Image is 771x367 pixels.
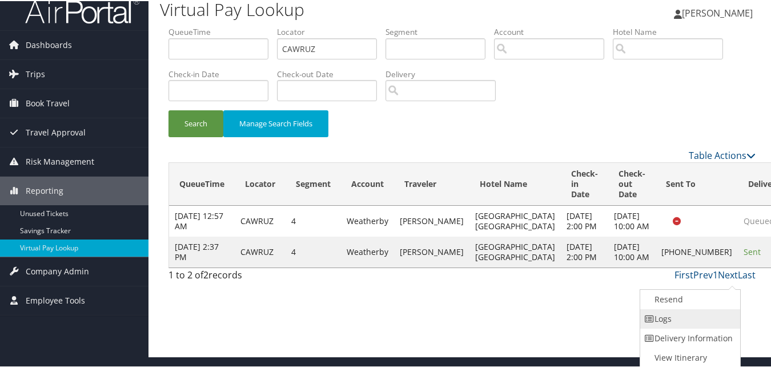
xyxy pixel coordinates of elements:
[26,146,94,175] span: Risk Management
[613,25,732,37] label: Hotel Name
[235,236,286,266] td: CAWRUZ
[26,59,45,87] span: Trips
[26,88,70,117] span: Book Travel
[469,236,561,266] td: [GEOGRAPHIC_DATA] [GEOGRAPHIC_DATA]
[26,175,63,204] span: Reporting
[738,268,756,280] a: Last
[674,268,693,280] a: First
[385,25,494,37] label: Segment
[286,205,341,236] td: 4
[561,205,608,236] td: [DATE] 2:00 PM
[341,162,394,205] th: Account: activate to sort column ascending
[394,162,469,205] th: Traveler: activate to sort column ascending
[608,205,656,236] td: [DATE] 10:00 AM
[385,67,504,79] label: Delivery
[656,162,738,205] th: Sent To: activate to sort column ascending
[169,236,235,266] td: [DATE] 2:37 PM
[203,268,208,280] span: 2
[169,205,235,236] td: [DATE] 12:57 AM
[561,162,608,205] th: Check-in Date: activate to sort column ascending
[341,205,394,236] td: Weatherby
[168,67,277,79] label: Check-in Date
[277,67,385,79] label: Check-out Date
[223,109,328,136] button: Manage Search Fields
[718,268,738,280] a: Next
[394,205,469,236] td: [PERSON_NAME]
[394,236,469,266] td: [PERSON_NAME]
[26,30,72,58] span: Dashboards
[561,236,608,266] td: [DATE] 2:00 PM
[168,267,303,286] div: 1 to 2 of records
[608,162,656,205] th: Check-out Date: activate to sort column ascending
[277,25,385,37] label: Locator
[469,205,561,236] td: [GEOGRAPHIC_DATA] [GEOGRAPHIC_DATA]
[26,256,89,285] span: Company Admin
[744,245,761,256] span: Sent
[235,162,286,205] th: Locator: activate to sort column ascending
[682,6,753,18] span: [PERSON_NAME]
[640,308,738,328] a: Logs
[640,328,738,347] a: Delivery Information
[286,236,341,266] td: 4
[341,236,394,266] td: Weatherby
[693,268,713,280] a: Prev
[168,109,223,136] button: Search
[169,162,235,205] th: QueueTime: activate to sort column ascending
[689,148,756,161] a: Table Actions
[494,25,613,37] label: Account
[656,236,738,266] td: [PHONE_NUMBER]
[235,205,286,236] td: CAWRUZ
[469,162,561,205] th: Hotel Name: activate to sort column ascending
[286,162,341,205] th: Segment: activate to sort column ascending
[608,236,656,266] td: [DATE] 10:00 AM
[640,347,738,366] a: View Itinerary
[640,289,738,308] a: Resend
[168,25,277,37] label: QueueTime
[26,117,86,146] span: Travel Approval
[713,268,718,280] a: 1
[26,285,85,314] span: Employee Tools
